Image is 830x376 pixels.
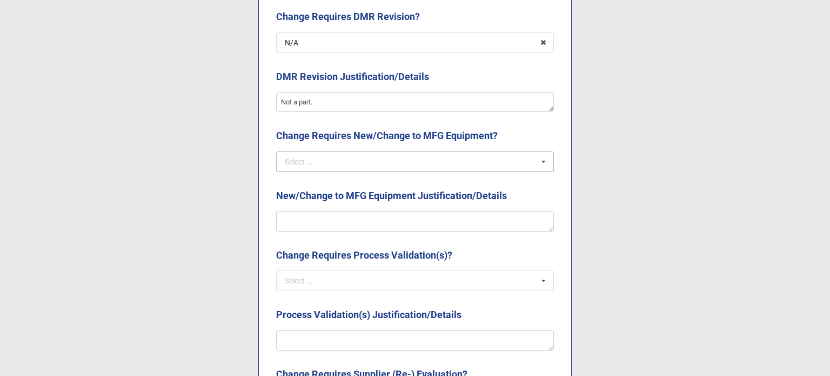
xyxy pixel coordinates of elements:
[276,9,420,24] label: Change Requires DMR Revision?
[276,92,554,113] textarea: Not a part.
[285,39,298,47] div: N/A
[276,128,498,143] label: Change Requires New/Change to MFG Equipment?
[285,277,313,285] div: Select ...
[285,158,313,166] div: Select ...
[276,248,452,263] label: Change Requires Process Validation(s)?
[276,188,507,203] label: New/Change to MFG Equipment Justification/Details
[276,307,461,322] label: Process Validation(s) Justification/Details
[276,69,429,84] label: DMR Revision Justification/Details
